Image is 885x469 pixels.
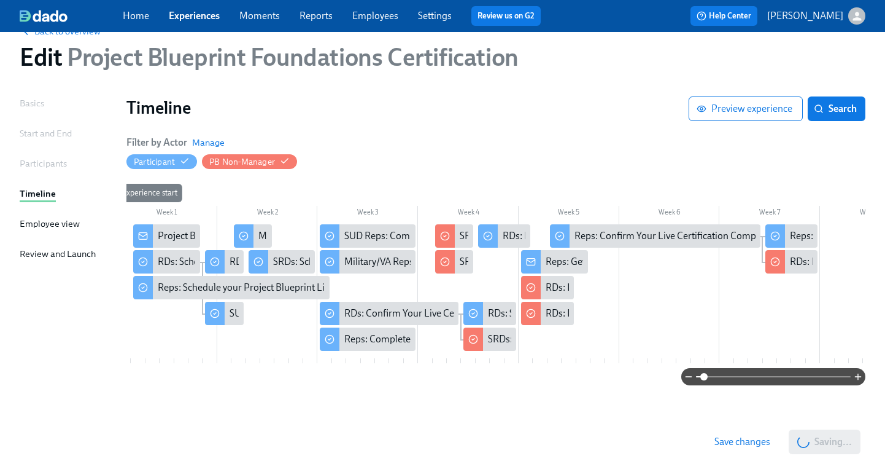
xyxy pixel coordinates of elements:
div: SUD Reps: Complete Your Pre-Work Account Tiering [344,229,563,243]
a: Moments [239,10,280,22]
span: Save changes [714,436,770,448]
div: Reps: Get Ready for your PB Live Cert! [521,250,588,274]
div: Participants [20,157,67,170]
div: Reps: Schedule Your Live Certification Reassessment [765,224,818,248]
div: Military/VA RDs: Complete Your Pre-Work Account Tiering [258,229,501,243]
div: Project Blueprint Certification Next Steps! [133,224,200,248]
div: Military/VA Reps: Complete Your Pre-Work Account Tiering [320,250,415,274]
div: Start and End [20,127,72,140]
div: RDs: Schedule your Project Blueprint Live Certification [133,250,200,274]
span: Project Blueprint Foundations Certification [62,42,518,72]
div: Military/VA Reps: Complete Your Pre-Work Account Tiering [344,255,591,269]
span: Preview experience [699,103,792,115]
div: RDs: Schedule Your Live Certification Retake [463,302,516,325]
div: RDs: Schedule Your Live Certification Retake [488,307,672,320]
a: Settings [418,10,452,22]
h1: Edit [20,42,519,72]
div: Reps: Complete Your Pre-Work Account Tiering [344,333,543,346]
a: Reports [300,10,333,22]
button: Manage [192,136,225,149]
button: Help Center [690,6,757,26]
div: SRDs: Schedule your Project Blueprint Live Certification [249,250,315,274]
span: Search [816,103,857,115]
div: Basics [20,97,44,110]
div: Review and Launch [20,247,96,261]
div: Week 6 [619,206,720,222]
a: Home [123,10,149,22]
div: Project Blueprint Certification Next Steps! [158,229,331,243]
div: RDs: Complete Your Pre-Work Account Tiering [230,255,424,269]
div: Reps: Confirm Your Live Certification Completion [574,229,780,243]
div: Military/VA RDs: Complete Your Pre-Work Account Tiering [234,224,272,248]
h1: Timeline [126,97,689,119]
a: Employees [352,10,398,22]
h6: Filter by Actor [126,136,187,149]
div: SUD RDs: Complete Your Pre-Work Account Tiering [205,302,243,325]
div: Experience start [117,184,182,202]
span: Help Center [697,10,751,22]
div: Week 5 [519,206,619,222]
button: Participant [126,154,197,169]
div: Employee view [20,217,80,231]
div: SRDs: Instructions for RD Cert Retake [488,333,644,346]
div: SRDs: Schedule your Project Blueprint Live Certification [273,255,504,269]
button: PB Non-Manager [202,154,297,169]
div: RDs: Instructions for Military/VA Rep Live Cert [546,307,737,320]
button: Search [808,97,865,121]
div: RDs: Confirm Your Live Certification Completion [320,302,458,325]
div: SRDs: Instructions for SUD RD Live Cert [435,250,473,274]
div: RDs: Schedule your Project Blueprint Live Certification [158,255,384,269]
div: SUD RDs: Complete Your Pre-Work Account Tiering [230,307,444,320]
button: Preview experience [689,97,803,121]
div: Week 3 [317,206,418,222]
div: Week 2 [217,206,318,222]
div: Reps: Complete Your Pre-Work Account Tiering [320,328,415,351]
div: SRDs: Instructions for Military/VA Rep Live Cert [435,224,473,248]
p: [PERSON_NAME] [767,9,843,23]
div: SRDs: Instructions for Military/VA Rep Live Cert [460,229,656,243]
div: Reps: Get Ready for your PB Live Cert! [546,255,704,269]
div: RDs: Instructions for Military/VA Rep Live Cert [521,302,574,325]
div: Hide Participant [134,156,175,168]
button: Save changes [706,430,779,454]
div: SRDs: Instructions for SUD RD Live Cert [460,255,624,269]
div: Week 4 [418,206,519,222]
div: RDs: Instructions for SUD Rep Live Cert [546,281,709,294]
a: Experiences [169,10,220,22]
div: SRDs: Instructions for RD Cert Retake [463,328,516,351]
a: dado [20,10,123,22]
div: RDs: Instructions for Leading PB Live Certs for Reps [478,224,531,248]
div: RDs: Instructions for SUD Rep Live Cert [521,276,574,299]
div: RDs: Instructions for Leading PB Live Certs for Reps [503,229,719,243]
button: [PERSON_NAME] [767,7,865,25]
div: Reps: Confirm Your Live Certification Completion [550,224,760,248]
div: RDs: Confirm Your Live Certification Completion [344,307,546,320]
div: RDs: Instructions for Rep Cert Retake [765,250,818,274]
a: Review us on G2 [477,10,535,22]
img: dado [20,10,68,22]
div: Timeline [20,187,56,200]
div: Reps: Schedule your Project Blueprint Live Certification [158,281,387,294]
div: Week 7 [719,206,820,222]
div: SUD Reps: Complete Your Pre-Work Account Tiering [320,224,415,248]
div: RDs: Complete Your Pre-Work Account Tiering [205,250,243,274]
div: Hide PB Non-Manager [209,156,275,168]
div: Reps: Schedule your Project Blueprint Live Certification [133,276,329,299]
div: Week 1 [117,206,217,222]
button: Review us on G2 [471,6,541,26]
